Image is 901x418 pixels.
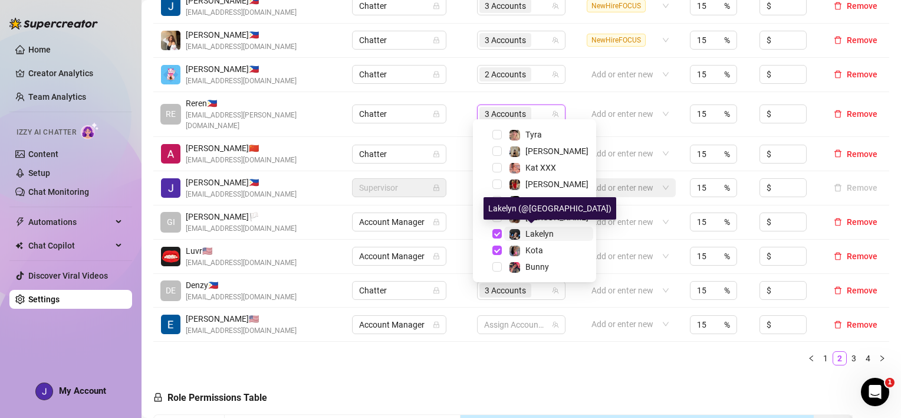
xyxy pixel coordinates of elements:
span: [PERSON_NAME] [525,146,588,156]
span: Chatter [359,66,439,83]
span: [PERSON_NAME] 🇵🇭 [186,176,297,189]
span: Remove [847,252,877,261]
span: NewHireFOCUS [587,34,646,47]
div: Lakelyn (@[GEOGRAPHIC_DATA]) [484,197,616,220]
span: team [552,2,559,9]
a: Home [28,45,51,54]
img: Lakelyn [509,229,520,240]
span: lock [433,2,440,9]
span: Select tree node [492,196,502,205]
span: Chat Copilot [28,236,112,255]
img: Evan L [161,315,180,334]
span: lock [433,321,440,328]
span: Reren 🇵🇭 [186,97,338,110]
span: [PERSON_NAME] 🇨🇳 [186,142,297,155]
span: [PERSON_NAME] 🏳️ [186,210,297,223]
li: 2 [833,351,847,365]
span: Account Manager [359,247,439,265]
img: AI Chatter [81,122,99,139]
span: Chatter [359,145,439,163]
img: Kota [509,246,520,256]
span: RE [166,107,176,120]
span: DE [166,284,176,297]
li: Next Page [875,351,889,365]
span: Bunny [525,262,549,272]
img: Kat XXX [509,163,520,174]
a: 2 [833,352,846,365]
a: 1 [819,352,832,365]
button: Remove [829,215,882,229]
span: delete [834,218,842,226]
span: Remove [847,149,877,159]
span: [EMAIL_ADDRESS][PERSON_NAME][DOMAIN_NAME] [186,110,338,132]
img: Bunny [509,262,520,273]
span: right [879,355,886,362]
span: Chatter [359,105,439,123]
span: lock [433,110,440,117]
span: [EMAIL_ADDRESS][DOMAIN_NAME] [186,76,297,87]
img: Tyra [509,130,520,141]
a: Content [28,149,58,159]
span: Select tree node [492,229,502,239]
span: Account Manager [359,316,439,334]
span: Remove [847,109,877,119]
a: Team Analytics [28,92,86,102]
span: GI [167,215,175,228]
span: [EMAIL_ADDRESS][DOMAIN_NAME] [186,7,297,18]
button: Remove [829,147,882,161]
span: lock [433,253,440,260]
span: Remove [847,320,877,329]
button: Remove [829,283,882,298]
span: 3 Accounts [485,34,526,47]
span: lock [433,287,440,294]
span: Kat XXX [525,163,556,172]
span: lock [433,71,440,78]
span: Supervisor [359,179,439,197]
span: Select tree node [492,179,502,189]
span: team [552,287,559,294]
button: Remove [829,33,882,47]
button: Remove [829,67,882,81]
a: Chat Monitoring [28,187,89,197]
span: Account Manager [359,213,439,231]
iframe: Intercom live chat [861,378,889,406]
span: My Account [59,386,106,396]
span: Remove [847,70,877,79]
img: Chat Copilot [15,241,23,250]
span: 3 Accounts [479,107,531,121]
span: Remove [847,1,877,11]
span: 3 Accounts [485,284,526,297]
span: Lakelyn [525,229,554,239]
span: [EMAIL_ADDRESS][DOMAIN_NAME] [186,41,297,53]
img: yen mejica [161,65,180,84]
span: delete [834,252,842,260]
span: team [552,321,559,328]
button: Remove [829,249,882,263]
button: right [875,351,889,365]
span: delete [834,286,842,295]
img: Caroline [509,179,520,190]
span: 3 Accounts [479,33,531,47]
img: Natasha [509,146,520,157]
li: 1 [818,351,833,365]
span: 3 Accounts [485,107,526,120]
a: 3 [847,352,860,365]
img: Albert [161,144,180,164]
span: 2 Accounts [485,68,526,81]
img: ACg8ocIiHL1NfwD6YTtZkBpEeDReKRFEIKpKAATYNcilGfF5mipL0w=s96-c [36,383,52,400]
span: Kota [525,246,543,255]
span: [EMAIL_ADDRESS][DOMAIN_NAME] [186,325,297,337]
span: Tyra [525,130,542,139]
span: team [552,110,559,117]
span: Select tree node [492,246,502,255]
a: Setup [28,168,50,178]
span: thunderbolt [15,217,25,227]
span: left [808,355,815,362]
span: lock [433,37,440,44]
span: [EMAIL_ADDRESS][DOMAIN_NAME] [186,189,297,200]
a: Settings [28,295,60,304]
button: left [804,351,818,365]
span: [EMAIL_ADDRESS][DOMAIN_NAME] [186,155,297,166]
img: Dennise Cantimbuhan [161,31,180,50]
span: lock [433,151,440,158]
